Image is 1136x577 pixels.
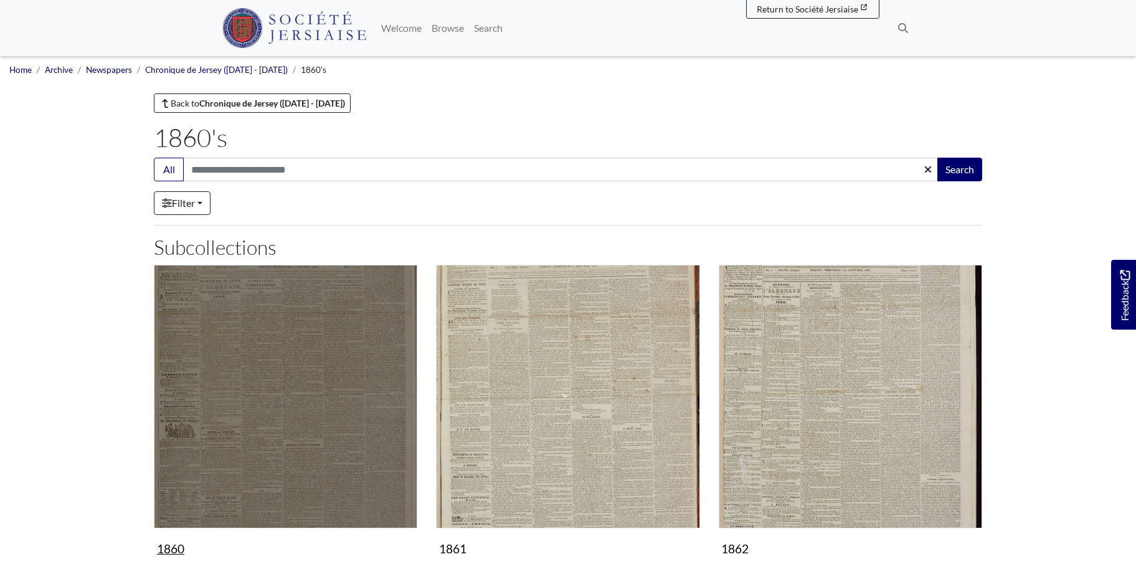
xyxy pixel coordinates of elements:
h1: 1860's [154,123,982,153]
a: Search [469,16,508,41]
a: Welcome [376,16,427,41]
button: Search [937,158,982,181]
input: Search this collection... [183,158,939,181]
img: Société Jersiaise [222,8,366,48]
a: 1862 1862 [719,265,982,561]
a: 1860 1860 [154,265,417,561]
a: Chronique de Jersey ([DATE] - [DATE]) [145,65,288,75]
span: Feedback [1117,270,1132,320]
a: Société Jersiaise logo [222,5,366,51]
a: Home [9,65,32,75]
a: Would you like to provide feedback? [1111,260,1136,330]
img: 1861 [436,265,699,528]
a: Browse [427,16,469,41]
strong: Chronique de Jersey ([DATE] - [DATE]) [199,98,345,108]
a: Back toChronique de Jersey ([DATE] - [DATE]) [154,93,351,113]
img: 1862 [719,265,982,528]
img: 1860 [154,265,417,528]
a: 1861 1861 [436,265,699,561]
span: 1860's [301,65,326,75]
a: Archive [45,65,73,75]
span: Return to Société Jersiaise [757,4,858,14]
a: Newspapers [86,65,132,75]
h2: Subcollections [154,236,982,259]
button: All [154,158,184,181]
a: Filter [154,191,211,215]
